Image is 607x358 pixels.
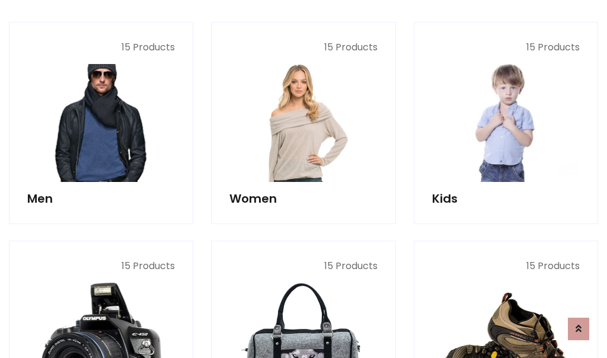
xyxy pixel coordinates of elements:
p: 15 Products [27,259,175,273]
p: 15 Products [229,259,377,273]
h5: Men [27,191,175,206]
p: 15 Products [229,40,377,55]
p: 15 Products [432,40,580,55]
p: 15 Products [27,40,175,55]
p: 15 Products [432,259,580,273]
h5: Women [229,191,377,206]
h5: Kids [432,191,580,206]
